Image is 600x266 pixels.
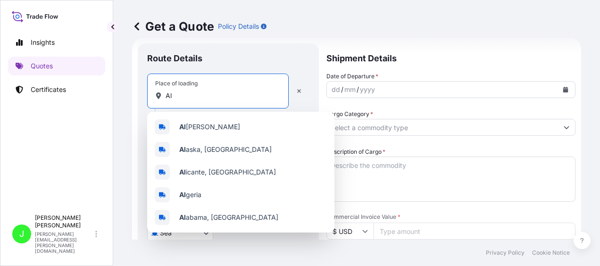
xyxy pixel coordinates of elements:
span: geria [179,190,201,199]
b: Al [179,168,186,176]
div: year, [359,84,376,95]
div: / [341,84,343,95]
b: Al [179,191,186,199]
b: Al [179,213,186,221]
button: Select transport [147,224,213,241]
span: Sea [160,228,172,238]
span: [PERSON_NAME] [179,122,240,132]
p: Certificates [31,85,66,94]
div: Place of loading [155,80,198,87]
span: Commercial Invoice Value [326,213,575,221]
b: Al [179,145,186,153]
input: Place of loading [166,91,277,100]
button: Calendar [558,82,573,97]
span: aska, [GEOGRAPHIC_DATA] [179,145,272,154]
p: Shipment Details [326,43,575,72]
p: [PERSON_NAME] [PERSON_NAME] [35,214,93,229]
input: Type amount [374,223,575,240]
button: Show suggestions [558,119,575,136]
p: Cookie Notice [532,249,570,257]
label: Cargo Category [326,109,373,119]
p: [PERSON_NAME][EMAIL_ADDRESS][PERSON_NAME][DOMAIN_NAME] [35,231,93,254]
label: Description of Cargo [326,147,385,157]
input: Select a commodity type [327,119,558,136]
div: / [357,84,359,95]
span: J [19,229,24,239]
span: icante, [GEOGRAPHIC_DATA] [179,167,276,177]
b: Al [179,123,186,131]
span: Date of Departure [326,72,378,81]
p: Insights [31,38,55,47]
span: abama, [GEOGRAPHIC_DATA] [179,213,278,222]
p: Get a Quote [132,19,214,34]
div: Show suggestions [147,112,334,233]
div: day, [331,84,341,95]
p: Route Details [147,53,202,64]
p: Quotes [31,61,53,71]
div: month, [343,84,357,95]
p: Privacy Policy [486,249,525,257]
p: Policy Details [218,22,259,31]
